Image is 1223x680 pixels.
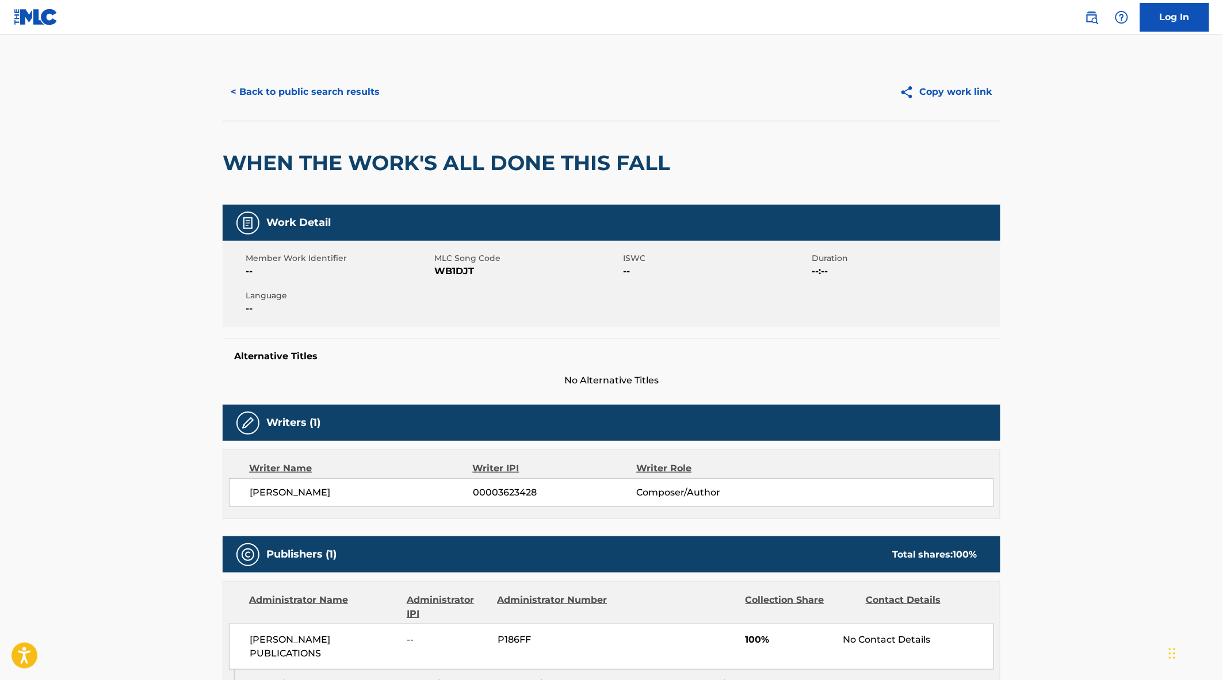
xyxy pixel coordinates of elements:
div: Help [1110,6,1133,29]
span: No Alternative Titles [223,374,1000,387]
img: Writers [241,416,255,430]
img: MLC Logo [14,9,58,25]
span: ISWC [623,252,809,264]
div: Administrator Name [249,593,398,621]
span: -- [623,264,809,278]
span: --:-- [812,264,997,278]
h5: Alternative Titles [234,351,989,362]
div: Collection Share [746,593,857,621]
img: help [1115,10,1129,24]
span: Duration [812,252,997,264]
span: Language [246,290,431,302]
span: [PERSON_NAME] [250,486,473,500]
div: Administrator Number [497,593,609,621]
div: Writer IPI [473,462,637,475]
img: Work Detail [241,216,255,230]
span: [PERSON_NAME] PUBLICATIONS [250,633,399,660]
button: Copy work link [892,78,1000,106]
span: -- [246,302,431,316]
div: Drag [1169,636,1176,671]
span: -- [407,633,489,647]
span: 100 % [953,549,977,560]
span: Composer/Author [636,486,785,500]
a: Public Search [1080,6,1103,29]
span: P186FF [498,633,609,647]
div: Administrator IPI [407,593,488,621]
h5: Writers (1) [266,416,320,429]
div: Contact Details [866,593,977,621]
a: Log In [1140,3,1209,32]
h5: Work Detail [266,216,331,229]
div: Writer Name [249,462,473,475]
iframe: Chat Widget [1165,625,1223,680]
img: Publishers [241,548,255,562]
span: 100% [746,633,835,647]
div: Writer Role [636,462,785,475]
span: Member Work Identifier [246,252,431,264]
img: Copy work link [900,85,920,99]
div: Total shares: [892,548,977,562]
span: 00003623428 [473,486,636,500]
span: WB1DJT [434,264,620,278]
div: No Contact Details [843,633,993,647]
span: MLC Song Code [434,252,620,264]
img: search [1085,10,1099,24]
h5: Publishers (1) [266,548,337,561]
h2: WHEN THE WORK'S ALL DONE THIS FALL [223,150,676,176]
span: -- [246,264,431,278]
button: < Back to public search results [223,78,388,106]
